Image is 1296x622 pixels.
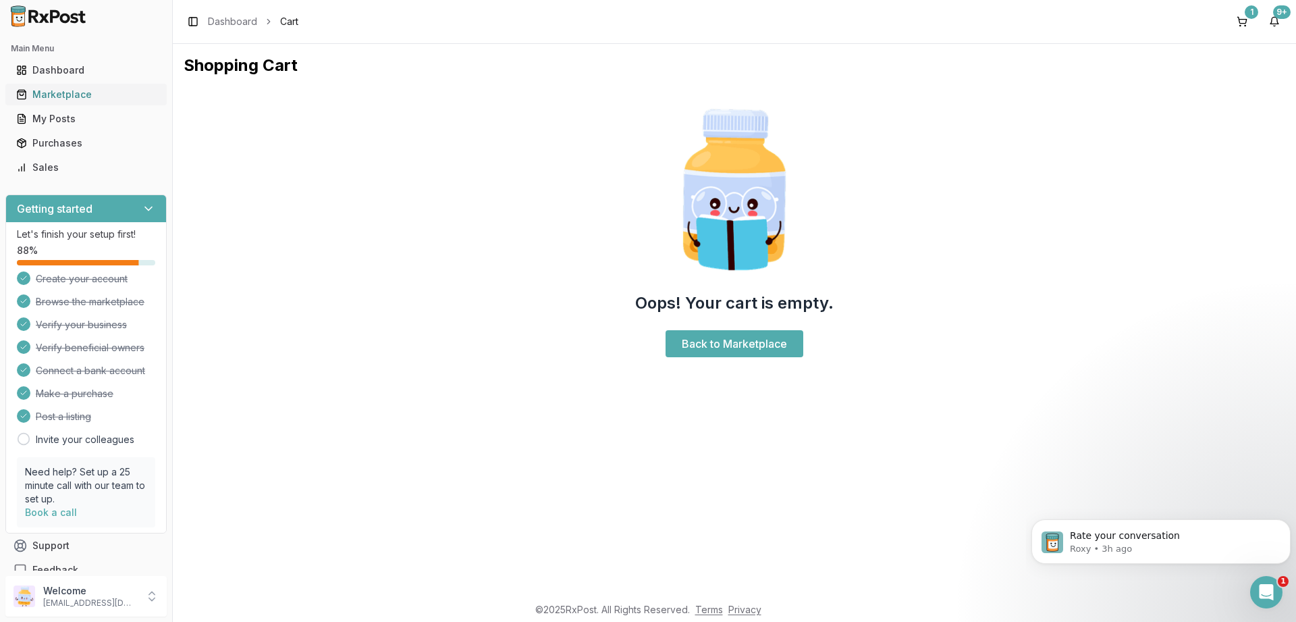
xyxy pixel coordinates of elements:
[36,295,144,309] span: Browse the marketplace
[36,433,134,446] a: Invite your colleagues
[635,292,834,314] h2: Oops! Your cart is empty.
[1264,11,1285,32] button: 9+
[5,5,92,27] img: RxPost Logo
[16,161,156,174] div: Sales
[36,364,145,378] span: Connect a bank account
[728,604,761,615] a: Privacy
[36,318,127,332] span: Verify your business
[1250,576,1282,608] iframe: Intercom live chat
[43,598,137,608] p: [EMAIL_ADDRESS][DOMAIN_NAME]
[5,59,167,81] button: Dashboard
[1273,5,1291,19] div: 9+
[36,272,128,286] span: Create your account
[5,84,167,105] button: Marketplace
[695,604,723,615] a: Terms
[25,465,147,506] p: Need help? Set up a 25 minute call with our team to set up.
[25,507,77,518] a: Book a call
[17,228,155,241] p: Let's finish your setup first!
[666,330,803,357] a: Back to Marketplace
[184,55,1285,76] h1: Shopping Cart
[1245,5,1258,19] div: 1
[36,410,91,423] span: Post a listing
[11,43,161,54] h2: Main Menu
[11,131,161,155] a: Purchases
[43,584,137,598] p: Welcome
[11,107,161,131] a: My Posts
[16,112,156,126] div: My Posts
[13,586,35,607] img: User avatar
[16,136,156,150] div: Purchases
[5,534,167,558] button: Support
[208,15,257,28] a: Dashboard
[16,88,156,101] div: Marketplace
[208,15,298,28] nav: breadcrumb
[1231,11,1253,32] button: 1
[5,108,167,130] button: My Posts
[11,58,161,82] a: Dashboard
[5,132,167,154] button: Purchases
[1278,576,1289,587] span: 1
[32,563,78,577] span: Feedback
[11,155,161,180] a: Sales
[17,244,38,257] span: 88 %
[648,103,821,276] img: Smart Pill Bottle
[36,387,113,400] span: Make a purchase
[16,63,156,77] div: Dashboard
[1026,491,1296,586] iframe: Intercom notifications message
[17,201,92,217] h3: Getting started
[5,157,167,178] button: Sales
[36,341,144,355] span: Verify beneficial owners
[5,558,167,582] button: Feedback
[280,15,298,28] span: Cart
[11,82,161,107] a: Marketplace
